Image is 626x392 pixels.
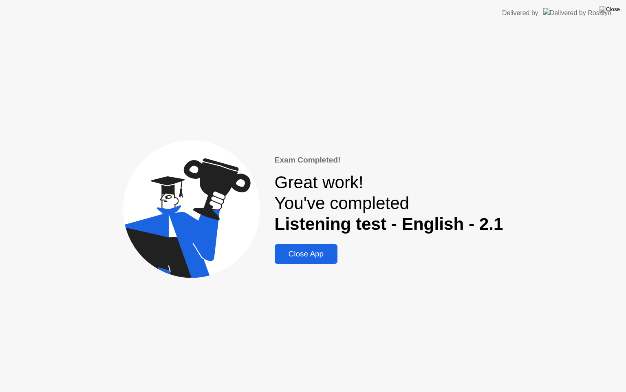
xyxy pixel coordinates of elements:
b: Listening test - English - 2.1 [275,214,503,234]
button: Close App [275,244,338,264]
div: Delivered by [502,8,538,18]
img: Delivered by Rosalyn [543,8,611,18]
img: Close [600,6,620,13]
div: Great work! You've completed [275,172,503,234]
div: Exam Completed! [275,154,503,166]
div: Close App [277,249,335,258]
